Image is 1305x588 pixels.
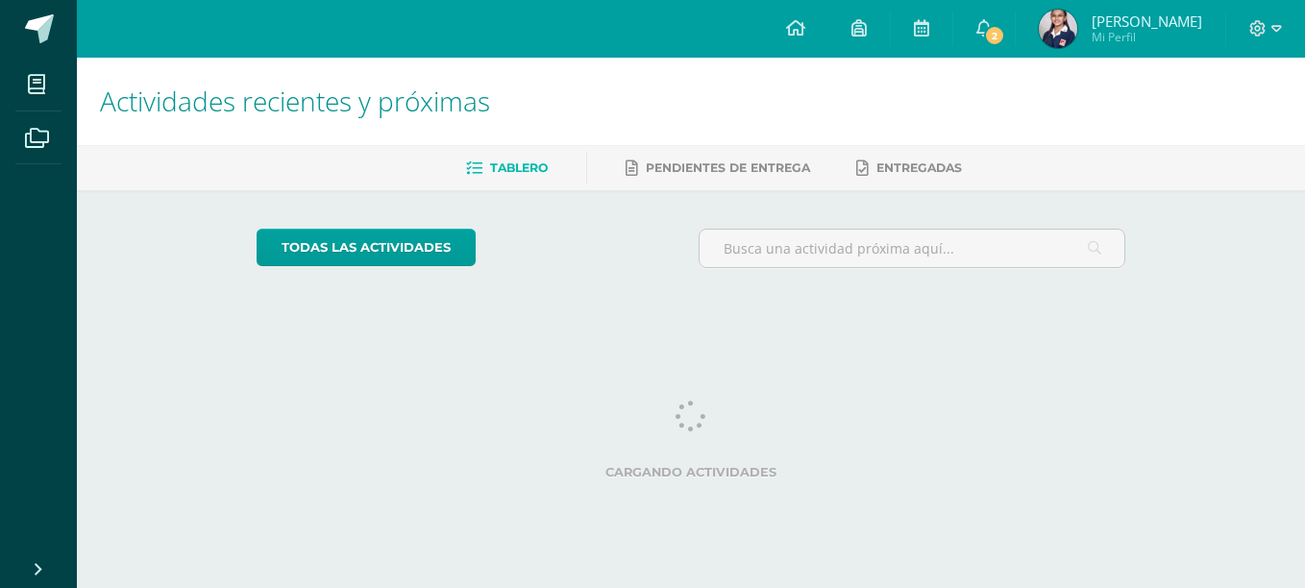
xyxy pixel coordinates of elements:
label: Cargando actividades [257,465,1126,479]
a: Entregadas [856,153,962,184]
span: Mi Perfil [1092,29,1202,45]
span: Entregadas [876,160,962,175]
span: Pendientes de entrega [646,160,810,175]
span: Actividades recientes y próximas [100,83,490,119]
a: Tablero [466,153,548,184]
input: Busca una actividad próxima aquí... [700,230,1125,267]
a: Pendientes de entrega [626,153,810,184]
span: [PERSON_NAME] [1092,12,1202,31]
img: 47a86799df5a7513b244ebbfb8bcd0cf.png [1039,10,1077,48]
a: todas las Actividades [257,229,476,266]
span: Tablero [490,160,548,175]
span: 2 [984,25,1005,46]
